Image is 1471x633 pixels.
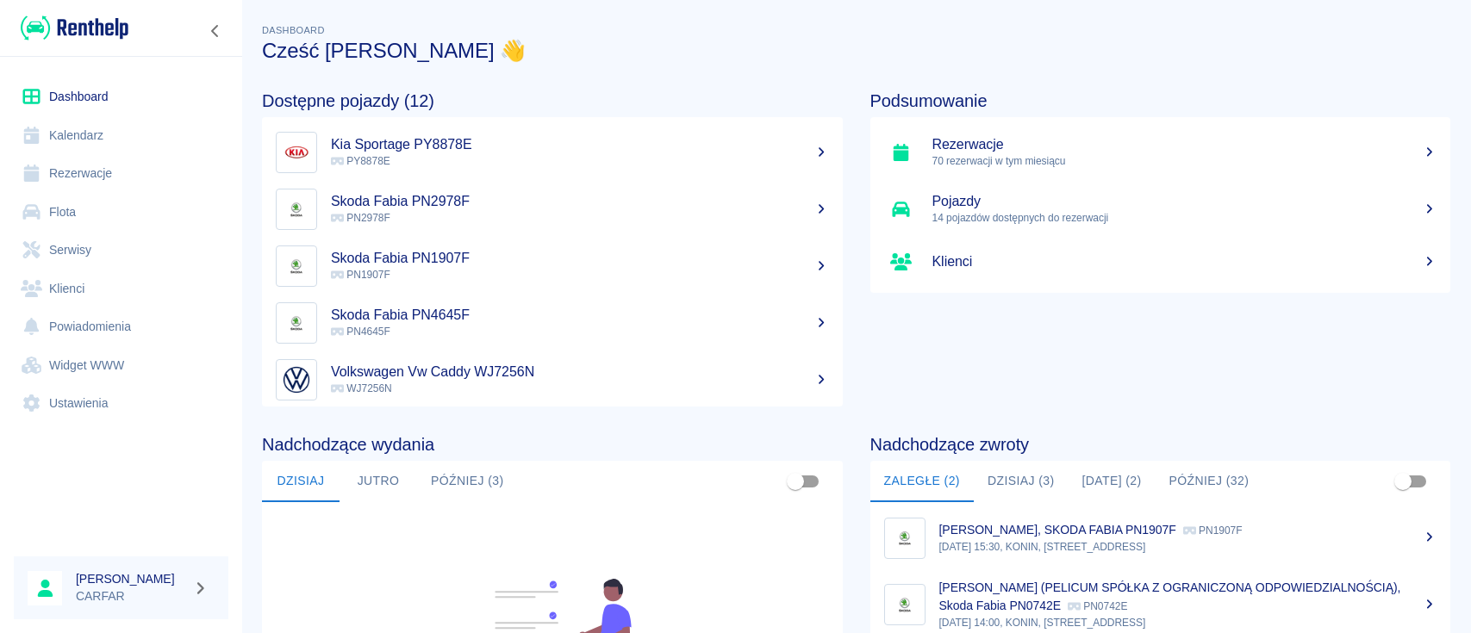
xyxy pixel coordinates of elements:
[1068,461,1155,502] button: [DATE] (2)
[331,363,829,381] h5: Volkswagen Vw Caddy WJ7256N
[262,434,843,455] h4: Nadchodzące wydania
[939,615,1437,630] p: [DATE] 14:00, KONIN, [STREET_ADDRESS]
[779,465,812,498] span: Pokaż przypisane tylko do mnie
[331,155,390,167] span: PY8878E
[280,193,313,226] img: Image
[14,231,228,270] a: Serwisy
[870,238,1451,286] a: Klienci
[417,461,518,502] button: Później (3)
[262,461,340,502] button: Dzisiaj
[939,523,1176,537] p: [PERSON_NAME], SKODA FABIA PN1907F
[870,509,1451,567] a: Image[PERSON_NAME], SKODA FABIA PN1907F PN1907F[DATE] 15:30, KONIN, [STREET_ADDRESS]
[870,461,974,502] button: Zaległe (2)
[262,295,843,351] a: ImageSkoda Fabia PN4645F PN4645F
[870,124,1451,181] a: Rezerwacje70 rezerwacji w tym miesiącu
[262,351,843,408] a: ImageVolkswagen Vw Caddy WJ7256N WJ7256N
[14,116,228,155] a: Kalendarz
[331,269,390,281] span: PN1907F
[870,90,1451,111] h4: Podsumowanie
[331,212,390,224] span: PN2978F
[932,153,1437,169] p: 70 rezerwacji w tym miesiącu
[932,193,1437,210] h5: Pojazdy
[340,461,417,502] button: Jutro
[262,39,1450,63] h3: Cześć [PERSON_NAME] 👋
[280,250,313,282] img: Image
[14,154,228,193] a: Rezerwacje
[888,522,921,555] img: Image
[14,14,128,42] a: Renthelp logo
[331,326,390,338] span: PN4645F
[331,382,392,394] span: WJ7256N
[932,136,1437,153] h5: Rezerwacje
[76,587,186,605] p: CARFAR
[1068,600,1127,612] p: PN0742E
[932,253,1437,270] h5: Klienci
[262,181,843,238] a: ImageSkoda Fabia PN2978F PN2978F
[280,136,313,169] img: Image
[974,461,1069,502] button: Dzisiaj (3)
[331,307,829,324] h5: Skoda Fabia PN4645F
[331,193,829,210] h5: Skoda Fabia PN2978F
[14,307,228,346] a: Powiadomienia
[21,14,128,42] img: Renthelp logo
[280,363,313,396] img: Image
[14,193,228,232] a: Flota
[262,90,843,111] h4: Dostępne pojazdy (12)
[14,346,228,385] a: Widget WWW
[888,588,921,621] img: Image
[14,384,228,423] a: Ustawienia
[331,136,829,153] h5: Kia Sportage PY8878E
[14,270,228,308] a: Klienci
[76,570,186,587] h6: [PERSON_NAME]
[1156,461,1263,502] button: Później (32)
[939,539,1437,555] p: [DATE] 15:30, KONIN, [STREET_ADDRESS]
[1387,465,1419,498] span: Pokaż przypisane tylko do mnie
[870,434,1451,455] h4: Nadchodzące zwroty
[280,307,313,339] img: Image
[331,250,829,267] h5: Skoda Fabia PN1907F
[870,181,1451,238] a: Pojazdy14 pojazdów dostępnych do rezerwacji
[262,25,325,35] span: Dashboard
[203,20,228,42] button: Zwiń nawigację
[14,78,228,116] a: Dashboard
[262,238,843,295] a: ImageSkoda Fabia PN1907F PN1907F
[262,124,843,181] a: ImageKia Sportage PY8878E PY8878E
[1183,524,1243,537] p: PN1907F
[932,210,1437,226] p: 14 pojazdów dostępnych do rezerwacji
[939,580,1401,612] p: [PERSON_NAME] (PELICUM SPÓŁKA Z OGRANICZONĄ ODPOWIEDZIALNOŚCIĄ), Skoda Fabia PN0742E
